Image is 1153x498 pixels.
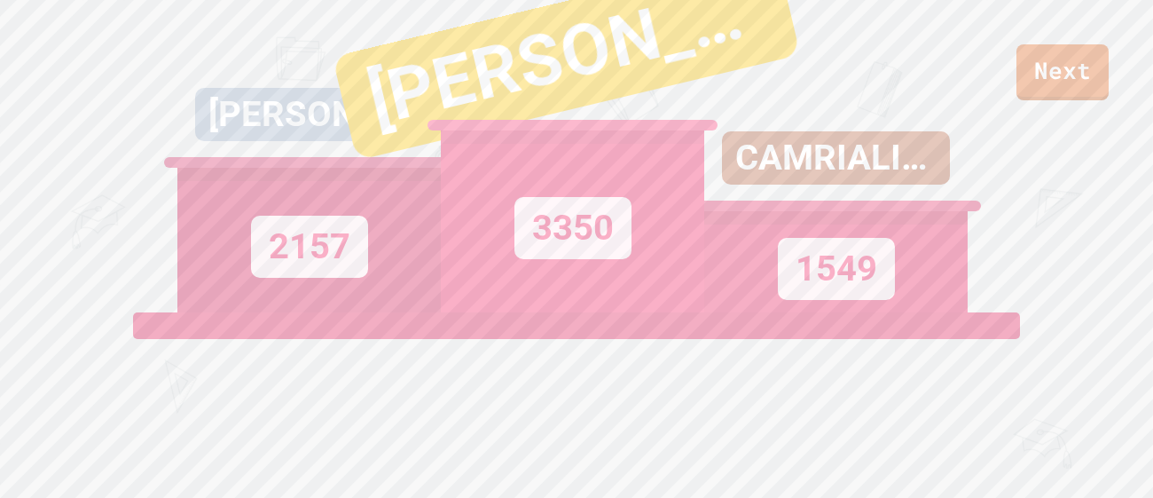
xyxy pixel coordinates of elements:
div: 3350 [514,197,631,259]
div: 1549 [778,238,895,300]
a: Next [1016,44,1109,100]
div: [PERSON_NAME] [195,88,423,141]
div: 2157 [251,216,368,278]
div: CAMRIALISE [722,131,950,185]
